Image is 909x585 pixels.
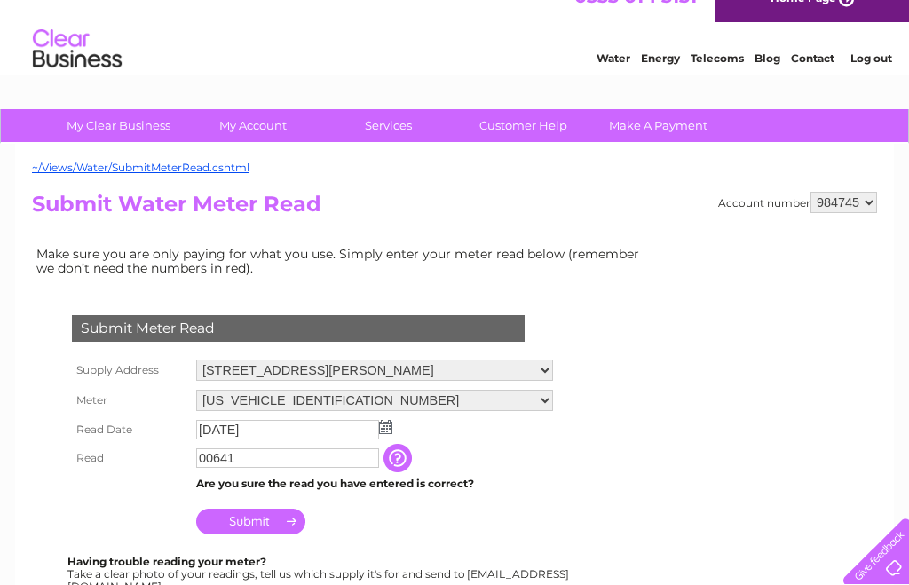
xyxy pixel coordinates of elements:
[574,9,697,31] a: 0333 014 3131
[379,420,392,434] img: ...
[67,444,192,472] th: Read
[791,75,834,89] a: Contact
[180,109,327,142] a: My Account
[32,242,653,280] td: Make sure you are only paying for what you use. Simply enter your meter read below (remember we d...
[32,192,877,225] h2: Submit Water Meter Read
[597,75,630,89] a: Water
[67,555,266,568] b: Having trouble reading your meter?
[755,75,780,89] a: Blog
[67,415,192,444] th: Read Date
[585,109,731,142] a: Make A Payment
[32,161,249,174] a: ~/Views/Water/SubmitMeterRead.cshtml
[850,75,892,89] a: Log out
[72,315,525,342] div: Submit Meter Read
[641,75,680,89] a: Energy
[718,192,877,213] div: Account number
[67,385,192,415] th: Meter
[192,472,557,495] td: Are you sure the read you have entered is correct?
[383,444,415,472] input: Information
[315,109,462,142] a: Services
[36,10,875,86] div: Clear Business is a trading name of Verastar Limited (registered in [GEOGRAPHIC_DATA] No. 3667643...
[196,509,305,534] input: Submit
[32,46,123,100] img: logo.png
[450,109,597,142] a: Customer Help
[691,75,744,89] a: Telecoms
[45,109,192,142] a: My Clear Business
[67,355,192,385] th: Supply Address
